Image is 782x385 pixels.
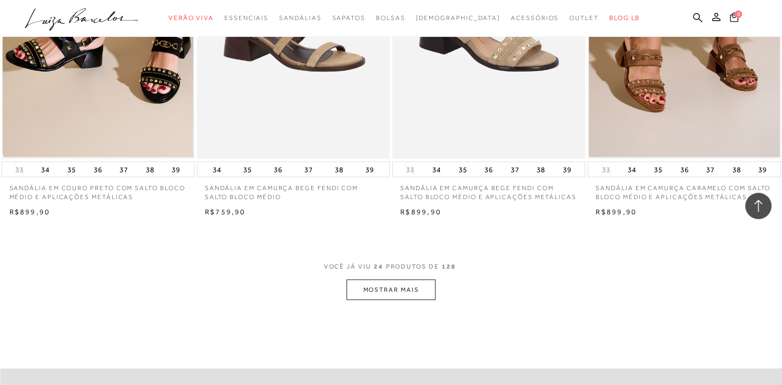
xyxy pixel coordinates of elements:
[374,263,383,270] span: 24
[415,8,500,28] a: noSubCategoriesText
[347,280,435,300] button: MOSTRAR MAIS
[143,162,157,177] button: 38
[609,8,640,28] a: BLOG LB
[197,177,390,202] a: SANDÁLIA EM CAMURÇA BEGE FENDI COM SALTO BLOCO MÉDIO
[332,162,347,177] button: 38
[224,8,269,28] a: categoryNavScreenReaderText
[279,14,321,22] span: Sandálias
[324,263,459,270] span: VOCÊ JÁ VIU PRODUTOS DE
[169,8,214,28] a: categoryNavScreenReaderText
[279,8,321,28] a: categoryNavScreenReaderText
[609,14,640,22] span: BLOG LB
[400,208,441,216] span: R$899,90
[9,208,51,216] span: R$899,90
[511,14,559,22] span: Acessórios
[508,162,522,177] button: 37
[625,162,639,177] button: 34
[727,12,741,26] button: 0
[481,162,496,177] button: 36
[569,14,599,22] span: Outlet
[651,162,666,177] button: 35
[729,162,744,177] button: 38
[210,162,224,177] button: 34
[224,14,269,22] span: Essenciais
[569,8,599,28] a: categoryNavScreenReaderText
[403,165,418,175] button: 33
[38,162,53,177] button: 34
[735,11,742,18] span: 0
[596,208,637,216] span: R$899,90
[116,162,131,177] button: 37
[169,162,183,177] button: 39
[240,162,255,177] button: 35
[12,165,27,175] button: 33
[376,14,405,22] span: Bolsas
[455,162,470,177] button: 35
[271,162,285,177] button: 36
[332,14,365,22] span: Sapatos
[755,162,770,177] button: 39
[91,162,105,177] button: 36
[703,162,718,177] button: 37
[511,8,559,28] a: categoryNavScreenReaderText
[560,162,575,177] button: 39
[169,14,214,22] span: Verão Viva
[442,263,456,270] span: 128
[205,208,246,216] span: R$759,90
[599,165,613,175] button: 33
[64,162,79,177] button: 35
[301,162,316,177] button: 37
[332,8,365,28] a: categoryNavScreenReaderText
[376,8,405,28] a: categoryNavScreenReaderText
[429,162,444,177] button: 34
[2,177,194,202] a: SANDÁLIA EM COURO PRETO COM SALTO BLOCO MÉDIO E APLICAÇÕES METÁLICAS
[677,162,691,177] button: 36
[533,162,548,177] button: 38
[392,177,585,202] a: SANDÁLIA EM CAMURÇA BEGE FENDI COM SALTO BLOCO MÉDIO E APLICAÇÕES METÁLICAS
[588,177,780,202] a: SANDÁLIA EM CAMURÇA CARAMELO COM SALTO BLOCO MÉDIO E APLICAÇÕES METÁLICAS
[415,14,500,22] span: [DEMOGRAPHIC_DATA]
[362,162,377,177] button: 39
